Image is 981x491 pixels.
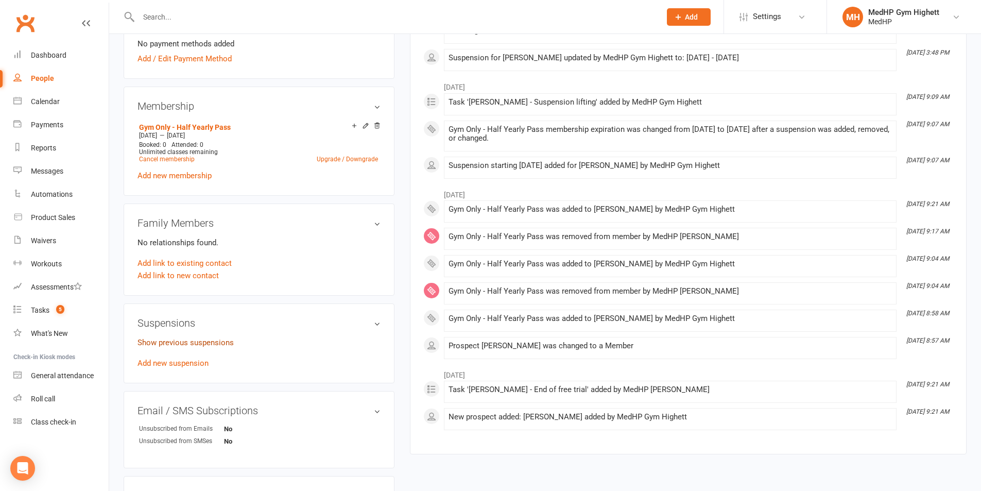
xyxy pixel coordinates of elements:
[906,255,949,262] i: [DATE] 9:04 AM
[13,206,109,229] a: Product Sales
[667,8,711,26] button: Add
[13,364,109,387] a: General attendance kiosk mode
[56,305,64,314] span: 5
[13,160,109,183] a: Messages
[906,93,949,100] i: [DATE] 9:09 AM
[171,141,203,148] span: Attended: 0
[31,167,63,175] div: Messages
[449,125,892,143] div: Gym Only - Half Yearly Pass membership expiration was changed from [DATE] to [DATE] after a suspe...
[31,121,63,129] div: Payments
[31,395,55,403] div: Roll call
[31,97,60,106] div: Calendar
[137,171,212,180] a: Add new membership
[449,385,892,394] div: Task '[PERSON_NAME] - End of free trial' added by MedHP [PERSON_NAME]
[137,100,381,112] h3: Membership
[13,137,109,160] a: Reports
[167,132,185,139] span: [DATE]
[449,161,892,170] div: Suspension starting [DATE] added for [PERSON_NAME] by MedHP Gym Highett
[31,329,68,337] div: What's New
[449,342,892,350] div: Prospect [PERSON_NAME] was changed to a Member
[139,132,157,139] span: [DATE]
[13,183,109,206] a: Automations
[139,141,166,148] span: Booked: 0
[906,121,949,128] i: [DATE] 9:07 AM
[13,411,109,434] a: Class kiosk mode
[137,53,232,65] a: Add / Edit Payment Method
[136,131,381,140] div: —
[137,317,381,329] h3: Suspensions
[137,257,232,269] a: Add link to existing contact
[12,10,38,36] a: Clubworx
[31,190,73,198] div: Automations
[137,405,381,416] h3: Email / SMS Subscriptions
[13,229,109,252] a: Waivers
[137,338,234,347] a: Show previous suspensions
[31,260,62,268] div: Workouts
[13,90,109,113] a: Calendar
[137,359,209,368] a: Add new suspension
[868,17,939,26] div: MedHP
[135,10,653,24] input: Search...
[139,156,195,163] a: Cancel membership
[906,337,949,344] i: [DATE] 8:57 AM
[139,436,224,446] div: Unsubscribed from SMSes
[31,213,75,222] div: Product Sales
[31,74,54,82] div: People
[13,113,109,137] a: Payments
[137,236,381,249] p: No relationships found.
[31,371,94,380] div: General attendance
[31,283,82,291] div: Assessments
[423,76,953,93] li: [DATE]
[449,413,892,421] div: New prospect added: [PERSON_NAME] added by MedHP Gym Highett
[423,184,953,200] li: [DATE]
[13,252,109,276] a: Workouts
[10,456,35,481] div: Open Intercom Messenger
[13,299,109,322] a: Tasks 5
[449,232,892,241] div: Gym Only - Half Yearly Pass was removed from member by MedHP [PERSON_NAME]
[842,7,863,27] div: MH
[449,54,892,62] div: Suspension for [PERSON_NAME] updated by MedHP Gym Highett to: [DATE] - [DATE]
[31,306,49,314] div: Tasks
[906,228,949,235] i: [DATE] 9:17 AM
[906,200,949,208] i: [DATE] 9:21 AM
[13,44,109,67] a: Dashboard
[137,269,219,282] a: Add link to new contact
[449,287,892,296] div: Gym Only - Half Yearly Pass was removed from member by MedHP [PERSON_NAME]
[13,276,109,299] a: Assessments
[868,8,939,17] div: MedHP Gym Highett
[753,5,781,28] span: Settings
[31,418,76,426] div: Class check-in
[31,144,56,152] div: Reports
[449,205,892,214] div: Gym Only - Half Yearly Pass was added to [PERSON_NAME] by MedHP Gym Highett
[906,408,949,415] i: [DATE] 9:21 AM
[13,322,109,345] a: What's New
[139,424,224,434] div: Unsubscribed from Emails
[137,217,381,229] h3: Family Members
[685,13,698,21] span: Add
[449,98,892,107] div: Task '[PERSON_NAME] - Suspension lifting' added by MedHP Gym Highett
[224,425,283,433] strong: No
[31,51,66,59] div: Dashboard
[13,67,109,90] a: People
[317,156,378,163] a: Upgrade / Downgrade
[423,364,953,381] li: [DATE]
[449,314,892,323] div: Gym Only - Half Yearly Pass was added to [PERSON_NAME] by MedHP Gym Highett
[449,260,892,268] div: Gym Only - Half Yearly Pass was added to [PERSON_NAME] by MedHP Gym Highett
[137,38,381,50] li: No payment methods added
[139,148,218,156] span: Unlimited classes remaining
[13,387,109,411] a: Roll call
[906,381,949,388] i: [DATE] 9:21 AM
[224,437,283,445] strong: No
[31,236,56,245] div: Waivers
[906,157,949,164] i: [DATE] 9:07 AM
[906,282,949,290] i: [DATE] 9:04 AM
[139,123,231,131] a: Gym Only - Half Yearly Pass
[906,310,949,317] i: [DATE] 8:58 AM
[906,49,949,56] i: [DATE] 3:48 PM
